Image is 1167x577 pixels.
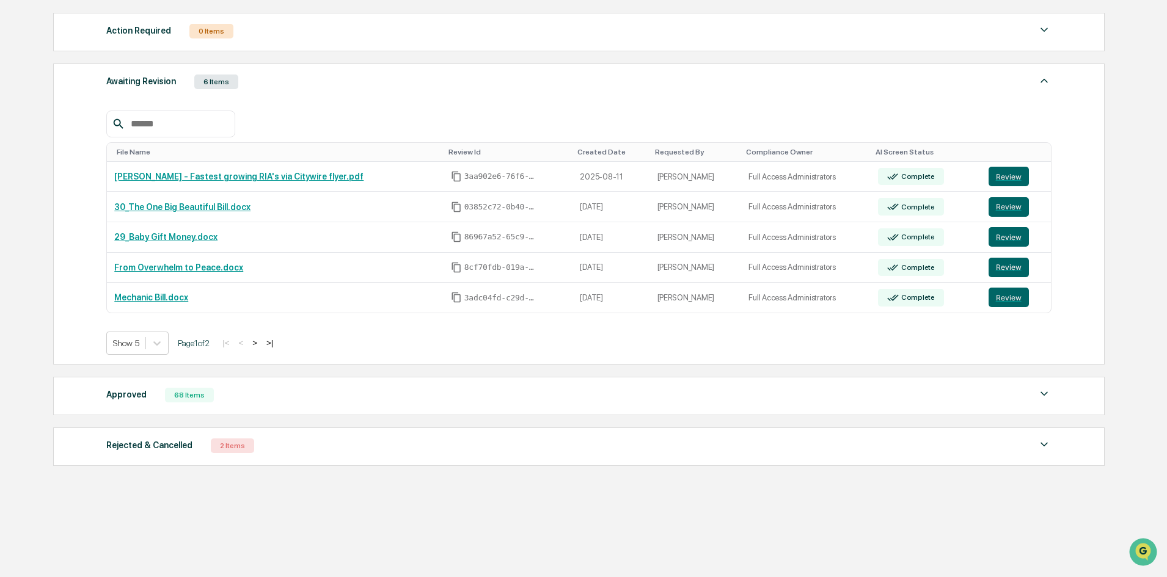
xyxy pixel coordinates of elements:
[12,93,34,115] img: 1746055101610-c473b297-6a78-478c-a979-82029cc54cd1
[42,93,200,106] div: Start new chat
[249,338,261,348] button: >
[989,197,1029,217] button: Review
[464,202,538,212] span: 03852c72-0b40-4183-baa1-a9b23d73b892
[464,293,538,303] span: 3adc04fd-c29d-4ccd-8503-b3b1ae32658b
[24,154,79,166] span: Preclearance
[989,258,1029,277] button: Review
[451,292,462,303] span: Copy Id
[741,253,871,283] td: Full Access Administrators
[84,149,156,171] a: 🗄️Attestations
[42,106,155,115] div: We're available if you need us!
[464,232,538,242] span: 86967a52-65c9-4d23-8377-4101a0cb8ab6
[899,233,935,241] div: Complete
[263,338,277,348] button: >|
[24,177,77,189] span: Data Lookup
[114,172,364,181] a: [PERSON_NAME] - Fastest growing RIA's via Citywire flyer.pdf
[650,192,742,222] td: [PERSON_NAME]
[650,283,742,313] td: [PERSON_NAME]
[114,202,251,212] a: 30_The One Big Beautiful Bill.docx
[899,293,935,302] div: Complete
[899,203,935,211] div: Complete
[86,206,148,216] a: Powered byPylon
[989,167,1044,186] a: Review
[741,222,871,253] td: Full Access Administrators
[899,172,935,181] div: Complete
[573,222,649,253] td: [DATE]
[1037,386,1052,401] img: caret
[464,172,538,181] span: 3aa902e6-76f6-4aa9-849c-70698838f8d9
[12,178,22,188] div: 🔎
[746,148,866,156] div: Toggle SortBy
[451,231,462,242] span: Copy Id
[106,437,192,453] div: Rejected & Cancelled
[101,154,152,166] span: Attestations
[989,288,1044,307] a: Review
[573,162,649,192] td: 2025-08-11
[451,171,462,182] span: Copy Id
[650,222,742,253] td: [PERSON_NAME]
[106,386,147,402] div: Approved
[989,258,1044,277] a: Review
[7,172,82,194] a: 🔎Data Lookup
[122,207,148,216] span: Pylon
[1037,437,1052,452] img: caret
[1037,73,1052,88] img: caret
[1128,537,1161,570] iframe: Open customer support
[208,97,222,112] button: Start new chat
[114,232,218,242] a: 29_Baby Gift Money.docx
[165,388,214,402] div: 68 Items
[989,197,1044,217] a: Review
[448,148,568,156] div: Toggle SortBy
[573,283,649,313] td: [DATE]
[1037,23,1052,37] img: caret
[899,263,935,272] div: Complete
[876,148,976,156] div: Toggle SortBy
[989,167,1029,186] button: Review
[189,24,233,38] div: 0 Items
[741,162,871,192] td: Full Access Administrators
[219,338,233,348] button: |<
[989,227,1044,247] a: Review
[451,201,462,212] span: Copy Id
[178,338,210,348] span: Page 1 of 2
[573,253,649,283] td: [DATE]
[741,192,871,222] td: Full Access Administrators
[741,283,871,313] td: Full Access Administrators
[117,148,439,156] div: Toggle SortBy
[211,438,254,453] div: 2 Items
[573,192,649,222] td: [DATE]
[989,288,1029,307] button: Review
[32,56,202,68] input: Clear
[12,155,22,165] div: 🖐️
[7,149,84,171] a: 🖐️Preclearance
[114,263,243,272] a: From Overwhelm to Peace.docx
[577,148,645,156] div: Toggle SortBy
[235,338,247,348] button: <
[650,253,742,283] td: [PERSON_NAME]
[989,227,1029,247] button: Review
[650,162,742,192] td: [PERSON_NAME]
[114,292,188,302] a: Mechanic Bill.docx
[89,155,98,165] div: 🗄️
[451,262,462,273] span: Copy Id
[106,73,176,89] div: Awaiting Revision
[464,263,538,272] span: 8cf70fdb-019a-4063-9f50-7c47b3cba2da
[655,148,737,156] div: Toggle SortBy
[991,148,1047,156] div: Toggle SortBy
[106,23,171,38] div: Action Required
[12,26,222,45] p: How can we help?
[194,74,238,89] div: 6 Items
